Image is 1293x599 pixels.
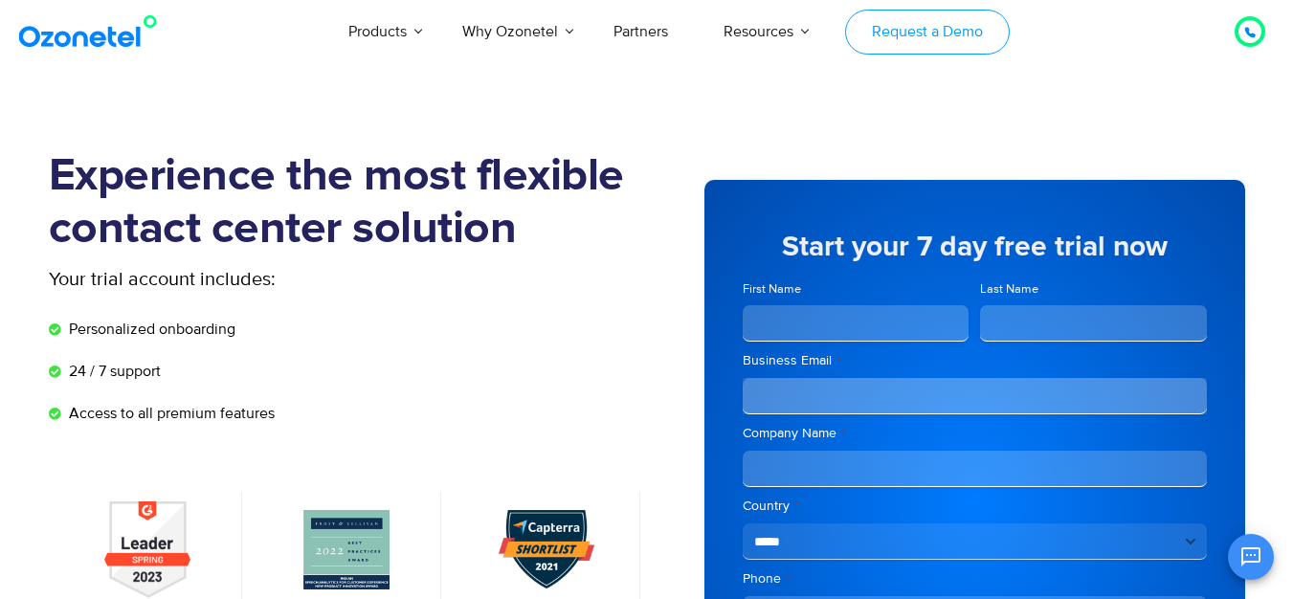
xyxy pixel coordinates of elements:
[743,233,1207,261] h5: Start your 7 day free trial now
[49,150,647,255] h1: Experience the most flexible contact center solution
[49,265,503,294] p: Your trial account includes:
[743,569,1207,588] label: Phone
[980,280,1207,299] label: Last Name
[743,497,1207,516] label: Country
[64,318,235,341] span: Personalized onboarding
[845,10,1009,55] a: Request a Demo
[64,360,161,383] span: 24 / 7 support
[743,280,970,299] label: First Name
[743,424,1207,443] label: Company Name
[1228,534,1274,580] button: Open chat
[743,351,1207,370] label: Business Email
[64,402,275,425] span: Access to all premium features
